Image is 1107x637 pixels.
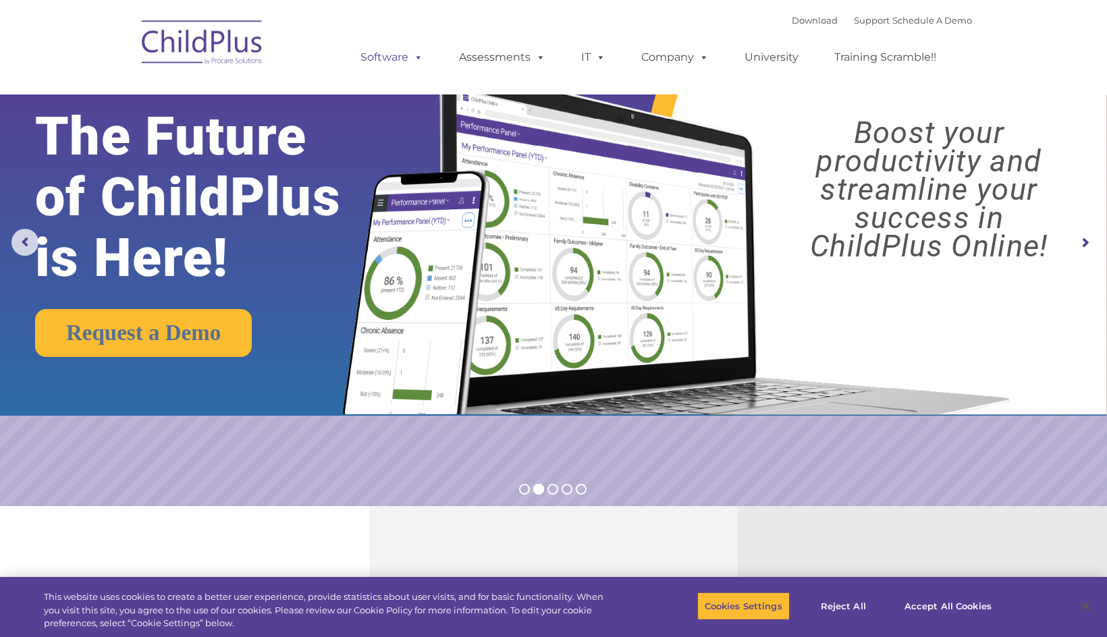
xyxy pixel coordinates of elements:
[697,592,790,620] button: Cookies Settings
[1071,591,1100,621] button: Close
[446,44,559,71] a: Assessments
[897,592,999,620] button: Accept All Cookies
[821,44,950,71] a: Training Scramble!!
[35,309,252,357] a: Request a Demo
[188,144,245,155] span: Phone number
[765,119,1093,260] rs-layer: Boost your productivity and streamline your success in ChildPlus Online!
[347,44,437,71] a: Software
[628,44,722,71] a: Company
[731,44,812,71] a: University
[35,106,389,288] rs-layer: The Future of ChildPlus is Here!
[188,89,229,99] span: Last name
[801,592,886,620] button: Reject All
[568,44,619,71] a: IT
[892,15,972,26] a: Schedule A Demo
[854,15,890,26] a: Support
[792,15,972,26] font: |
[135,11,270,78] img: ChildPlus by Procare Solutions
[792,15,838,26] a: Download
[44,590,609,630] div: This website uses cookies to create a better user experience, provide statistics about user visit...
